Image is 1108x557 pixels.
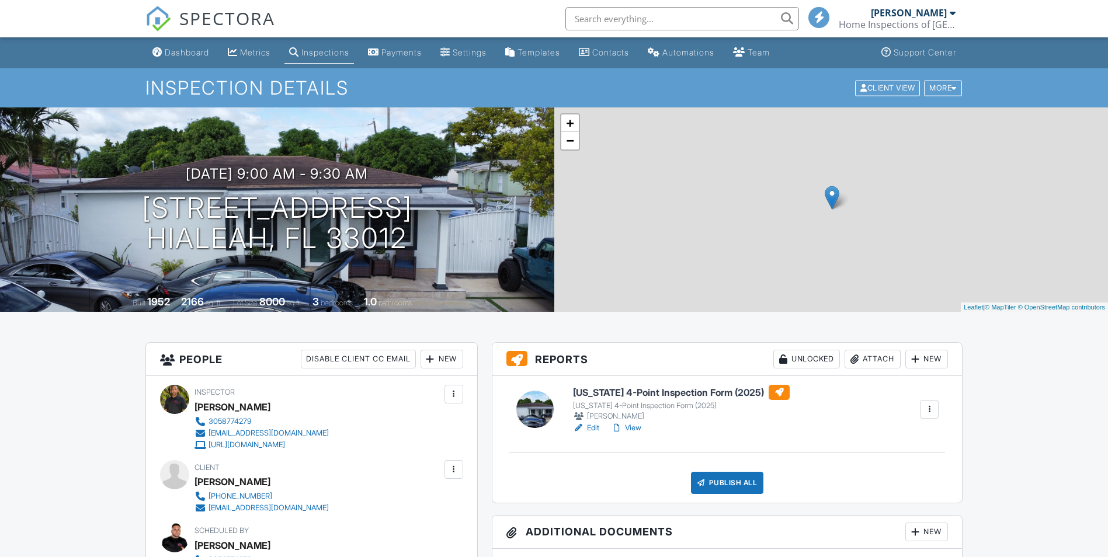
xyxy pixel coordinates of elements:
div: Automations [662,47,714,57]
div: More [924,80,962,96]
span: Inspector [194,388,235,396]
div: [EMAIL_ADDRESS][DOMAIN_NAME] [209,503,329,513]
div: Disable Client CC Email [301,350,416,368]
a: Automations (Basic) [643,42,719,64]
h1: [STREET_ADDRESS] Hialeah, FL 33012 [142,193,412,255]
div: [PERSON_NAME] [871,7,947,19]
a: Client View [854,83,923,92]
div: New [905,350,948,368]
a: [EMAIL_ADDRESS][DOMAIN_NAME] [194,502,329,514]
a: Leaflet [964,304,983,311]
a: Zoom out [561,132,579,149]
div: Settings [453,47,487,57]
div: Dashboard [165,47,209,57]
div: Metrics [240,47,270,57]
div: 1.0 [364,295,377,308]
a: Inspections [284,42,354,64]
a: [URL][DOMAIN_NAME] [194,439,329,451]
a: Settings [436,42,491,64]
h6: [US_STATE] 4-Point Inspection Form (2025) [573,385,790,400]
h3: [DATE] 9:00 am - 9:30 am [186,166,368,182]
h3: Reports [492,343,963,376]
div: 8000 [259,295,285,308]
a: Contacts [574,42,634,64]
img: The Best Home Inspection Software - Spectora [145,6,171,32]
a: Metrics [223,42,275,64]
a: SPECTORA [145,16,275,40]
div: Team [748,47,770,57]
div: Templates [517,47,560,57]
span: SPECTORA [179,6,275,30]
div: Attach [845,350,901,368]
div: [PHONE_NUMBER] [209,492,272,501]
a: © MapTiler [985,304,1016,311]
a: [PHONE_NUMBER] [194,490,329,502]
a: Payments [363,42,426,64]
a: Team [728,42,774,64]
div: 3 [312,295,319,308]
span: bedrooms [321,298,353,307]
h1: Inspection Details [145,78,963,98]
span: bathrooms [378,298,412,307]
h3: People [146,343,477,376]
div: Home Inspections of Southeast FL, Inc. [839,19,956,30]
a: [EMAIL_ADDRESS][DOMAIN_NAME] [194,427,329,439]
span: sq. ft. [206,298,222,307]
div: Client View [855,80,920,96]
a: Edit [573,422,599,434]
div: Payments [381,47,422,57]
a: Dashboard [148,42,214,64]
a: 3058774279 [194,416,329,427]
div: [US_STATE] 4-Point Inspection Form (2025) [573,401,790,410]
span: sq.ft. [287,298,301,307]
div: 1952 [147,295,170,308]
div: Contacts [592,47,629,57]
a: [US_STATE] 4-Point Inspection Form (2025) [US_STATE] 4-Point Inspection Form (2025) [PERSON_NAME] [573,385,790,422]
input: Search everything... [565,7,799,30]
span: Scheduled By [194,526,249,535]
span: Lot Size [233,298,258,307]
div: 2166 [181,295,204,308]
span: Client [194,463,220,472]
a: Zoom in [561,114,579,132]
a: Support Center [877,42,961,64]
div: Publish All [691,472,764,494]
span: Built [133,298,145,307]
div: [URL][DOMAIN_NAME] [209,440,285,450]
a: Templates [501,42,565,64]
div: [PERSON_NAME] [573,410,790,422]
a: © OpenStreetMap contributors [1018,304,1105,311]
div: [PERSON_NAME] [194,398,270,416]
div: 3058774279 [209,417,252,426]
div: [PERSON_NAME] [194,473,270,490]
h3: Additional Documents [492,516,963,549]
div: Unlocked [773,350,840,368]
div: | [961,302,1108,312]
div: Support Center [894,47,956,57]
div: [PERSON_NAME] [194,537,270,554]
a: View [611,422,641,434]
div: New [905,523,948,541]
div: Inspections [301,47,349,57]
div: New [421,350,463,368]
div: [EMAIL_ADDRESS][DOMAIN_NAME] [209,429,329,438]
